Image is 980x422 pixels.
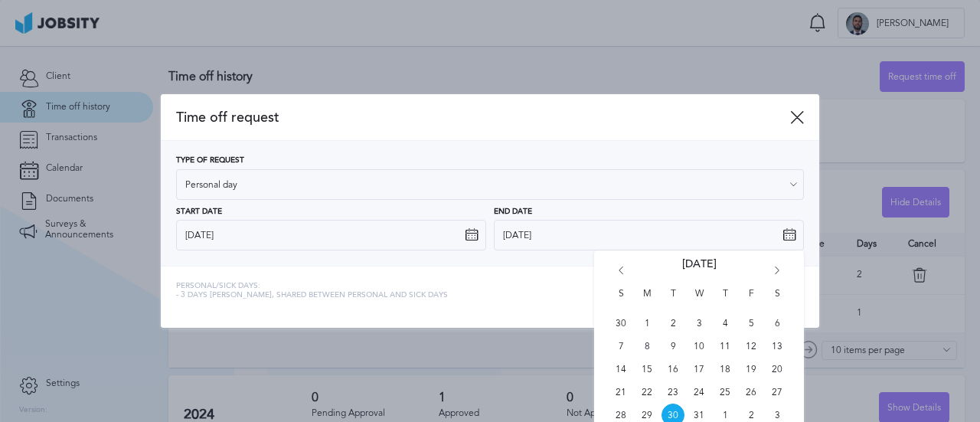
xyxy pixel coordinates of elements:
span: Sat Dec 27 2025 [766,381,789,404]
span: Tue Dec 02 2025 [661,312,684,335]
span: Sun Dec 21 2025 [609,381,632,404]
span: Tue Dec 16 2025 [661,358,684,381]
span: Time off request [176,110,790,126]
span: Mon Dec 22 2025 [635,381,658,404]
span: - 3 days [PERSON_NAME], shared between personal and sick days [176,291,448,300]
span: Start Date [176,208,222,217]
span: Thu Dec 04 2025 [714,312,737,335]
span: Fri Dec 26 2025 [740,381,763,404]
i: Go forward 1 month [770,267,784,280]
span: T [714,289,737,312]
span: Sat Dec 20 2025 [766,358,789,381]
i: Go back 1 month [614,267,628,280]
span: Personal/Sick days: [176,282,448,291]
span: M [635,289,658,312]
span: Sun Dec 14 2025 [609,358,632,381]
span: Wed Dec 10 2025 [688,335,710,358]
span: Mon Dec 08 2025 [635,335,658,358]
span: Thu Dec 25 2025 [714,381,737,404]
span: F [740,289,763,312]
span: S [609,289,632,312]
span: S [766,289,789,312]
span: Sat Dec 13 2025 [766,335,789,358]
span: Fri Dec 19 2025 [740,358,763,381]
span: Thu Dec 11 2025 [714,335,737,358]
span: Tue Dec 23 2025 [661,381,684,404]
span: Sat Dec 06 2025 [766,312,789,335]
span: Type of Request [176,156,244,165]
span: Fri Dec 05 2025 [740,312,763,335]
span: Wed Dec 03 2025 [688,312,710,335]
span: T [661,289,684,312]
span: Fri Dec 12 2025 [740,335,763,358]
span: Mon Dec 01 2025 [635,312,658,335]
span: Tue Dec 09 2025 [661,335,684,358]
span: Wed Dec 17 2025 [688,358,710,381]
span: End Date [494,208,532,217]
span: Mon Dec 15 2025 [635,358,658,381]
span: W [688,289,710,312]
span: Wed Dec 24 2025 [688,381,710,404]
span: Sun Dec 07 2025 [609,335,632,358]
span: [DATE] [682,258,717,289]
span: Thu Dec 18 2025 [714,358,737,381]
span: Sun Nov 30 2025 [609,312,632,335]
